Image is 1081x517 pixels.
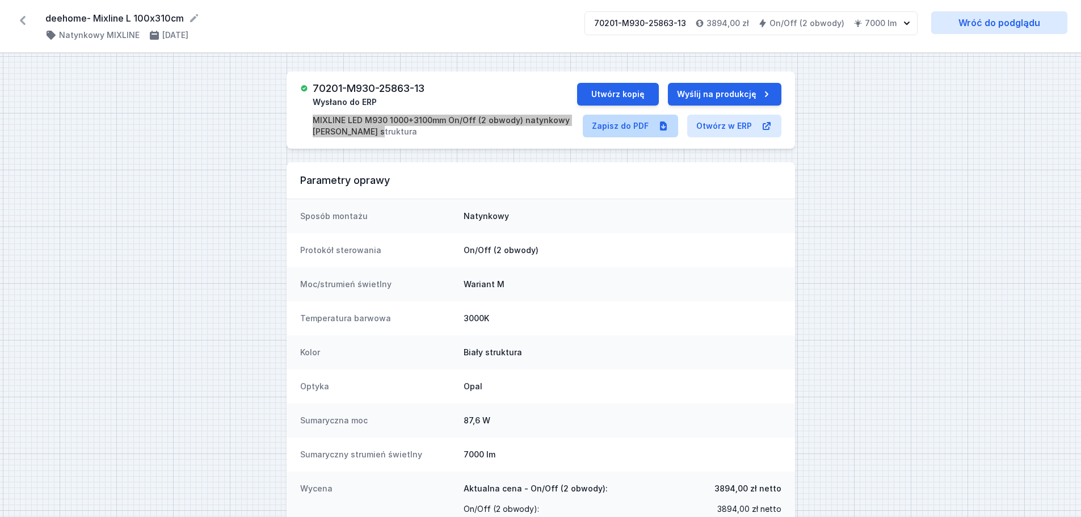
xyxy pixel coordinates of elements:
dd: Wariant M [464,279,781,290]
dd: Opal [464,381,781,392]
h4: 7000 lm [865,18,897,29]
h4: On/Off (2 obwody) [769,18,844,29]
dt: Sposób montażu [300,211,455,222]
dd: Biały struktura [464,347,781,358]
button: Edytuj nazwę projektu [188,12,200,24]
a: Zapisz do PDF [583,115,678,137]
button: 70201-M930-25863-133894,00 złOn/Off (2 obwody)7000 lm [584,11,918,35]
span: 3894,00 zł netto [717,501,781,517]
h4: Natynkowy MIXLINE [59,30,140,41]
span: On/Off (2 obwody) : [464,501,539,517]
dd: 7000 lm [464,449,781,460]
dd: On/Off (2 obwody) [464,245,781,256]
button: Wyślij na produkcję [668,83,781,106]
dt: Moc/strumień świetlny [300,279,455,290]
p: MIXLINE LED M930 1000+3100mm On/Off (2 obwody) natynkowy [PERSON_NAME] struktura [313,115,577,137]
a: Otwórz w ERP [687,115,781,137]
div: 70201-M930-25863-13 [594,18,686,29]
h4: 3894,00 zł [706,18,749,29]
span: Wysłano do ERP [313,96,377,108]
form: deehome- Mixline L 100x310cm [45,11,571,25]
dt: Sumaryczny strumień świetlny [300,449,455,460]
a: Wróć do podglądu [931,11,1067,34]
h4: [DATE] [162,30,188,41]
dt: Temperatura barwowa [300,313,455,324]
span: Aktualna cena - On/Off (2 obwody): [464,483,608,494]
dd: 87,6 W [464,415,781,426]
span: 3894,00 zł netto [714,483,781,494]
dt: Kolor [300,347,455,358]
h3: 70201-M930-25863-13 [313,83,424,94]
dd: 3000K [464,313,781,324]
dt: Sumaryczna moc [300,415,455,426]
button: Utwórz kopię [577,83,659,106]
h3: Parametry oprawy [300,174,781,187]
dd: Natynkowy [464,211,781,222]
dt: Optyka [300,381,455,392]
dt: Protokół sterowania [300,245,455,256]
